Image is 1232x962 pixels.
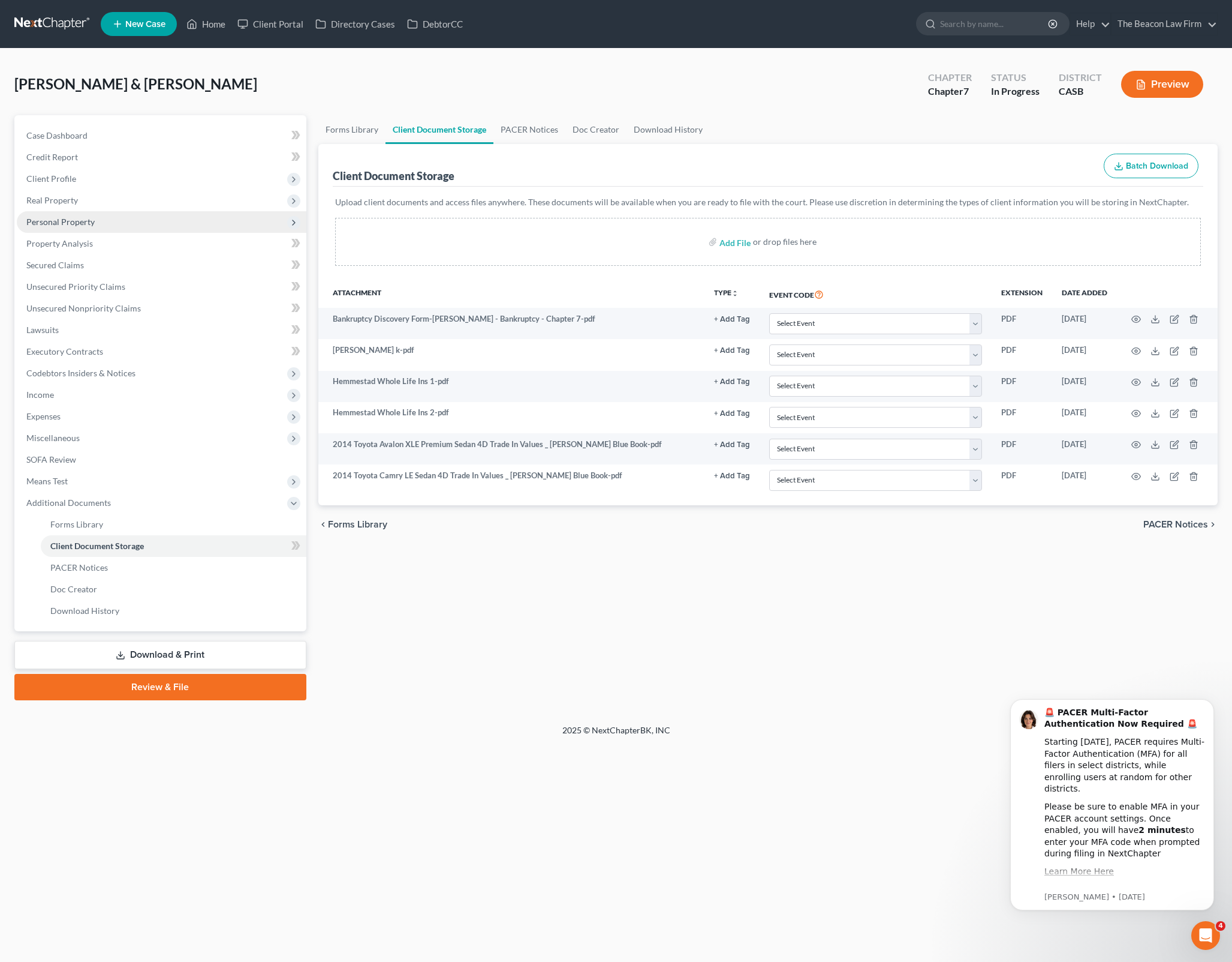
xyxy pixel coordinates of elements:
[714,347,750,355] button: + Add Tag
[963,85,969,97] span: 7
[1070,13,1110,35] a: Help
[26,238,93,248] span: Property Analysis
[940,13,1050,35] input: Search by name...
[41,514,306,535] a: Forms Library
[714,470,750,481] a: + Add Tag
[714,376,750,387] a: + Add Tag
[1059,71,1102,85] div: District
[17,298,306,319] a: Unsecured Nonpriority Claims
[1104,154,1198,179] button: Batch Download
[26,260,84,270] span: Secured Claims
[17,233,306,254] a: Property Analysis
[26,152,78,162] span: Credit Report
[17,449,306,470] a: SOFA Review
[1111,13,1217,35] a: The Beacon Law Firm
[401,13,469,35] a: DebtorCC
[714,439,750,450] a: + Add Tag
[1143,520,1218,529] button: PACER Notices chevron_right
[1052,280,1117,308] th: Date added
[17,254,306,276] a: Secured Claims
[385,115,493,144] a: Client Document Storage
[318,464,704,496] td: 2014 Toyota Camry LE Sedan 4D Trade In Values _ [PERSON_NAME] Blue Book-pdf
[992,371,1052,402] td: PDF
[26,195,78,205] span: Real Property
[318,402,704,433] td: Hemmestad Whole Life Ins 2-pdf
[1121,71,1203,98] button: Preview
[14,75,257,92] span: [PERSON_NAME] & [PERSON_NAME]
[714,289,739,297] button: TYPEunfold_more
[991,71,1040,85] div: Status
[1052,371,1117,402] td: [DATE]
[50,562,108,573] span: PACER Notices
[928,71,972,85] div: Chapter
[1126,161,1188,171] span: Batch Download
[26,476,68,486] span: Means Test
[41,579,306,600] a: Doc Creator
[335,196,1201,208] p: Upload client documents and access files anywhere. These documents will be available when you are...
[1216,921,1225,931] span: 4
[714,344,750,356] a: + Add Tag
[318,339,704,370] td: [PERSON_NAME] k-pdf
[318,308,704,339] td: Bankruptcy Discovery Form-[PERSON_NAME] - Bankruptcy - Chapter 7-pdf
[992,280,1052,308] th: Extension
[714,407,750,418] a: + Add Tag
[125,20,165,29] span: New Case
[714,441,750,449] button: + Add Tag
[328,520,387,529] span: Forms Library
[41,535,306,557] a: Client Document Storage
[26,303,141,313] span: Unsecured Nonpriority Claims
[26,433,80,443] span: Miscellaneous
[318,115,385,144] a: Forms Library
[41,600,306,622] a: Download History
[26,173,76,184] span: Client Profile
[714,472,750,480] button: + Add Tag
[26,217,95,227] span: Personal Property
[26,325,59,335] span: Lawsuits
[275,724,958,746] div: 2025 © NextChapterBK, INC
[26,368,135,378] span: Codebtors Insiders & Notices
[565,115,626,144] a: Doc Creator
[1191,921,1220,950] iframe: Intercom live chat
[1052,402,1117,433] td: [DATE]
[714,410,750,418] button: + Add Tag
[714,313,750,325] a: + Add Tag
[17,319,306,341] a: Lawsuits
[992,433,1052,464] td: PDF
[928,85,972,98] div: Chapter
[50,606,119,616] span: Download History
[309,13,401,35] a: Directory Cases
[1143,520,1208,529] span: PACER Notices
[714,316,750,323] button: + Add Tag
[991,85,1040,98] div: In Progress
[17,125,306,146] a: Case Dashboard
[992,339,1052,370] td: PDF
[318,520,387,529] button: chevron_left Forms Library
[17,146,306,168] a: Credit Report
[17,276,306,298] a: Unsecured Priority Claims
[318,371,704,402] td: Hemmestad Whole Life Ins 1-pdf
[180,13,231,35] a: Home
[26,346,103,356] span: Executory Contracts
[493,115,565,144] a: PACER Notices
[26,411,61,421] span: Expenses
[26,281,125,292] span: Unsecured Priority Claims
[231,13,309,35] a: Client Portal
[14,674,306,700] a: Review & File
[992,308,1052,339] td: PDF
[731,290,739,297] i: unfold_more
[1052,464,1117,496] td: [DATE]
[626,115,710,144] a: Download History
[26,498,111,508] span: Additional Documents
[992,464,1052,496] td: PDF
[760,280,992,308] th: Event Code
[318,433,704,464] td: 2014 Toyota Avalon XLE Premium Sedan 4D Trade In Values _ [PERSON_NAME] Blue Book-pdf
[1208,520,1218,529] i: chevron_right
